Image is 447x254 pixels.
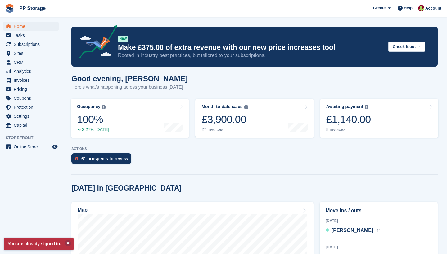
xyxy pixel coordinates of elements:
[14,112,51,120] span: Settings
[14,49,51,58] span: Sites
[326,113,371,126] div: £1,140.00
[14,76,51,85] span: Invoices
[201,104,242,109] div: Month-to-date sales
[71,184,182,192] h2: [DATE] in [GEOGRAPHIC_DATA]
[102,105,106,109] img: icon-info-grey-7440780725fd019a000dd9b08b2336e03edf1995a4989e88bcd33f0948082b44.svg
[3,85,59,94] a: menu
[71,99,189,138] a: Occupancy 100% 2.27% [DATE]
[326,227,381,235] a: [PERSON_NAME] 11
[14,85,51,94] span: Pricing
[377,229,381,233] span: 11
[425,5,441,11] span: Account
[3,103,59,112] a: menu
[77,113,109,126] div: 100%
[3,58,59,67] a: menu
[75,157,78,160] img: prospect-51fa495bee0391a8d652442698ab0144808aea92771e9ea1ae160a38d050c398.svg
[3,94,59,103] a: menu
[118,43,383,52] p: Make £375.00 of extra revenue with our new price increases tool
[14,40,51,49] span: Subscriptions
[3,49,59,58] a: menu
[71,153,134,167] a: 61 prospects to review
[201,113,248,126] div: £3,900.00
[320,99,438,138] a: Awaiting payment £1,140.00 8 invoices
[3,22,59,31] a: menu
[14,67,51,76] span: Analytics
[17,3,48,13] a: PP Storage
[14,58,51,67] span: CRM
[81,156,128,161] div: 61 prospects to review
[14,31,51,40] span: Tasks
[71,147,438,151] p: ACTIONS
[201,127,248,132] div: 27 invoices
[14,22,51,31] span: Home
[373,5,386,11] span: Create
[3,142,59,151] a: menu
[404,5,413,11] span: Help
[326,218,432,224] div: [DATE]
[71,84,188,91] p: Here's what's happening across your business [DATE]
[3,40,59,49] a: menu
[3,112,59,120] a: menu
[78,207,88,213] h2: Map
[14,142,51,151] span: Online Store
[14,103,51,112] span: Protection
[3,76,59,85] a: menu
[3,67,59,76] a: menu
[51,143,59,151] a: Preview store
[326,127,371,132] div: 8 invoices
[326,207,432,214] h2: Move ins / outs
[5,4,14,13] img: stora-icon-8386f47178a22dfd0bd8f6a31ec36ba5ce8667c1dd55bd0f319d3a0aa187defe.svg
[195,99,314,138] a: Month-to-date sales £3,900.00 27 invoices
[388,42,425,52] button: Check it out →
[3,121,59,129] a: menu
[118,52,383,59] p: Rooted in industry best practices, but tailored to your subscriptions.
[71,74,188,83] h1: Good evening, [PERSON_NAME]
[4,238,74,250] p: You are already signed in.
[77,104,100,109] div: Occupancy
[332,228,373,233] span: [PERSON_NAME]
[365,105,368,109] img: icon-info-grey-7440780725fd019a000dd9b08b2336e03edf1995a4989e88bcd33f0948082b44.svg
[77,127,109,132] div: 2.27% [DATE]
[118,36,128,42] div: NEW
[3,31,59,40] a: menu
[14,94,51,103] span: Coupons
[6,135,62,141] span: Storefront
[326,104,363,109] div: Awaiting payment
[14,121,51,129] span: Capital
[418,5,424,11] img: Max Allen
[74,25,118,60] img: price-adjustments-announcement-icon-8257ccfd72463d97f412b2fc003d46551f7dbcb40ab6d574587a9cd5c0d94...
[244,105,248,109] img: icon-info-grey-7440780725fd019a000dd9b08b2336e03edf1995a4989e88bcd33f0948082b44.svg
[326,244,432,250] div: [DATE]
